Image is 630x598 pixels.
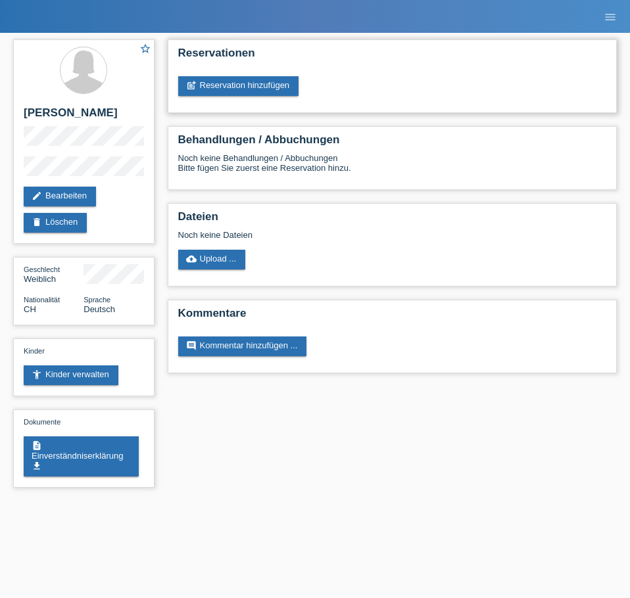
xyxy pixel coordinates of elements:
div: Weiblich [24,264,84,284]
i: star_border [139,43,151,55]
h2: Dateien [178,210,607,230]
i: menu [604,11,617,24]
a: descriptionEinverständniserklärungget_app [24,436,139,476]
i: cloud_upload [186,254,197,264]
a: deleteLöschen [24,213,87,233]
span: Deutsch [84,304,115,314]
i: edit [32,191,42,201]
span: Geschlecht [24,265,60,273]
a: cloud_uploadUpload ... [178,250,246,269]
i: comment [186,340,197,351]
span: Kinder [24,347,45,355]
div: Noch keine Behandlungen / Abbuchungen Bitte fügen Sie zuerst eine Reservation hinzu. [178,153,607,183]
span: Schweiz [24,304,36,314]
a: post_addReservation hinzufügen [178,76,299,96]
a: menu [597,12,623,20]
a: star_border [139,43,151,57]
span: Sprache [84,296,110,304]
i: post_add [186,80,197,91]
i: accessibility_new [32,369,42,380]
a: editBearbeiten [24,187,96,206]
h2: Kommentare [178,307,607,327]
a: commentKommentar hinzufügen ... [178,336,307,356]
h2: Reservationen [178,47,607,66]
i: get_app [32,461,42,471]
span: Nationalität [24,296,60,304]
h2: [PERSON_NAME] [24,106,144,126]
i: delete [32,217,42,227]
i: description [32,440,42,451]
div: Noch keine Dateien [178,230,483,240]
h2: Behandlungen / Abbuchungen [178,133,607,153]
span: Dokumente [24,418,61,426]
a: accessibility_newKinder verwalten [24,365,118,385]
